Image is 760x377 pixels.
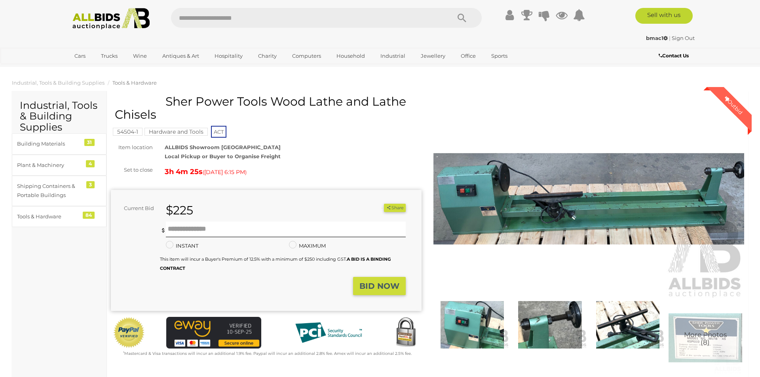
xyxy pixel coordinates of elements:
small: This item will incur a Buyer's Premium of 12.5% with a minimum of $250 including GST. [160,256,391,271]
a: Tools & Hardware [112,80,157,86]
a: Industrial, Tools & Building Supplies [12,80,104,86]
small: Mastercard & Visa transactions will incur an additional 1.9% fee. Paypal will incur an additional... [123,351,412,356]
img: PCI DSS compliant [289,317,368,349]
span: | [669,35,671,41]
a: Industrial [375,49,410,63]
mark: Hardware and Tools [144,128,208,136]
strong: Local Pickup or Buyer to Organise Freight [165,153,281,159]
div: Current Bid [111,204,160,213]
img: Sher Power Tools Wood Lathe and Lathe Chisels [669,301,742,375]
span: ACT [211,126,226,138]
img: Sher Power Tools Wood Lathe and Lathe Chisels [513,301,587,349]
a: Trucks [96,49,123,63]
div: Item location [105,143,159,152]
label: MAXIMUM [289,241,326,250]
mark: 54504-1 [113,128,142,136]
img: Sher Power Tools Wood Lathe and Lathe Chisels [591,301,665,349]
a: Plant & Machinery 4 [12,155,106,176]
img: Official PayPal Seal [113,317,145,349]
a: Hospitality [209,49,248,63]
a: Hardware and Tools [144,129,208,135]
a: Shipping Containers & Portable Buildings 3 [12,176,106,206]
span: ( ) [203,169,247,175]
div: Building Materials [17,139,82,148]
div: Outbid [715,87,752,123]
strong: $225 [166,203,193,218]
h2: Industrial, Tools & Building Supplies [20,100,99,133]
a: Tools & Hardware 84 [12,206,106,227]
div: Plant & Machinery [17,161,82,170]
button: Search [442,8,482,28]
a: Antiques & Art [157,49,204,63]
a: Computers [287,49,326,63]
div: 31 [84,139,95,146]
img: eWAY Payment Gateway [166,317,261,349]
div: Shipping Containers & Portable Buildings [17,182,82,200]
div: 3 [86,181,95,188]
a: Office [456,49,481,63]
a: Sell with us [635,8,693,24]
div: Tools & Hardware [17,212,82,221]
li: Watch this item [375,204,383,212]
div: 84 [83,212,95,219]
a: bmac1 [646,35,669,41]
a: Wine [128,49,152,63]
img: Sher Power Tools Wood Lathe and Lathe Chisels [435,301,509,349]
label: INSTANT [166,241,198,250]
a: 54504-1 [113,129,142,135]
div: Set to close [105,165,159,174]
a: Sports [486,49,513,63]
span: More Photos (8) [684,331,727,346]
a: Jewellery [416,49,450,63]
strong: 3h 4m 25s [165,167,203,176]
button: Share [384,204,406,212]
strong: ALLBIDS Showroom [GEOGRAPHIC_DATA] [165,144,281,150]
img: Sher Power Tools Wood Lathe and Lathe Chisels [433,99,744,299]
a: Sign Out [672,35,695,41]
a: Building Materials 31 [12,133,106,154]
a: Cars [69,49,91,63]
a: Contact Us [659,51,691,60]
img: Allbids.com.au [68,8,154,30]
b: Contact Us [659,53,689,59]
h1: Sher Power Tools Wood Lathe and Lathe Chisels [115,95,420,121]
a: [GEOGRAPHIC_DATA] [69,63,136,76]
a: Household [331,49,370,63]
button: BID NOW [353,277,406,296]
a: More Photos(8) [669,301,742,375]
strong: bmac1 [646,35,668,41]
img: Secured by Rapid SSL [390,317,422,349]
div: 4 [86,160,95,167]
strong: BID NOW [359,281,399,291]
span: [DATE] 6:15 PM [204,169,245,176]
a: Charity [253,49,282,63]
